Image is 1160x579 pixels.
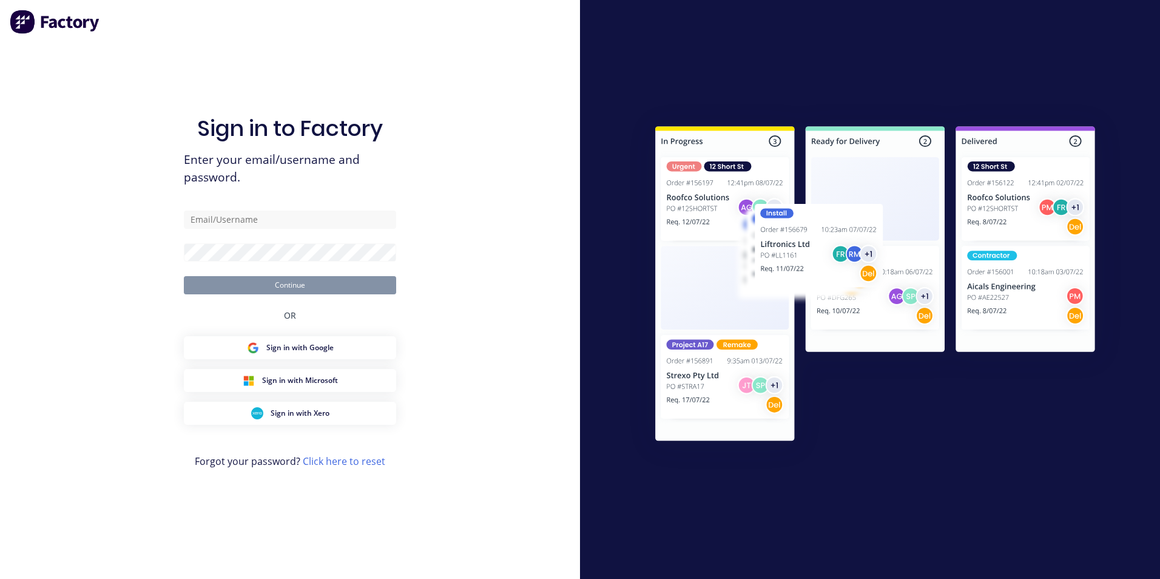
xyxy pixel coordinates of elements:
img: Google Sign in [247,342,259,354]
span: Enter your email/username and password. [184,151,396,186]
span: Sign in with Google [266,342,334,353]
a: Click here to reset [303,455,385,468]
button: Continue [184,276,396,294]
span: Forgot your password? [195,454,385,469]
img: Xero Sign in [251,407,263,419]
span: Sign in with Xero [271,408,329,419]
span: Sign in with Microsoft [262,375,338,386]
input: Email/Username [184,211,396,229]
button: Google Sign inSign in with Google [184,336,396,359]
h1: Sign in to Factory [197,115,383,141]
img: Microsoft Sign in [243,374,255,387]
div: OR [284,294,296,336]
img: Sign in [629,102,1122,470]
button: Microsoft Sign inSign in with Microsoft [184,369,396,392]
button: Xero Sign inSign in with Xero [184,402,396,425]
img: Factory [10,10,101,34]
